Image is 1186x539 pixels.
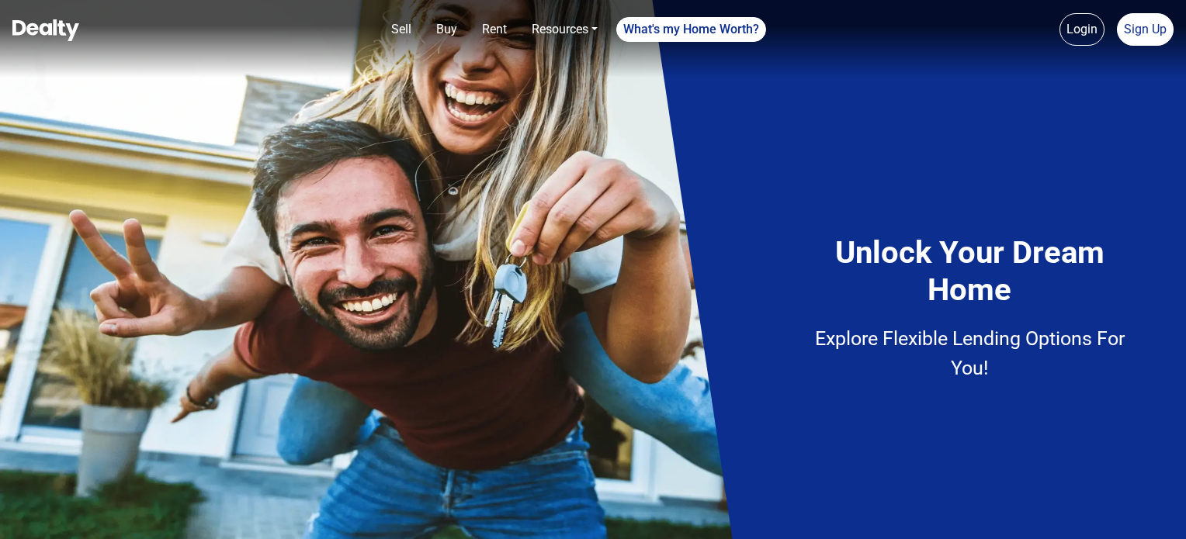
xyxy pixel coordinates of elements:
[430,14,463,45] a: Buy
[616,17,766,42] a: What's my Home Worth?
[385,14,418,45] a: Sell
[1059,13,1105,46] a: Login
[525,14,604,45] a: Resources
[795,324,1144,382] p: Explore Flexible Lending Options For You!
[476,14,513,45] a: Rent
[795,234,1144,309] h4: Unlock Your Dream Home
[1117,13,1174,46] a: Sign Up
[12,19,79,41] img: Dealty - Buy, Sell & Rent Homes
